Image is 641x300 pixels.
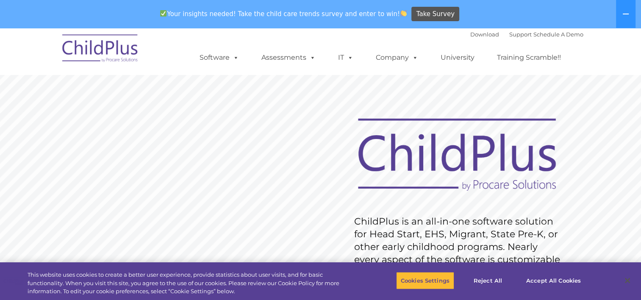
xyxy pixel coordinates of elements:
[461,272,514,289] button: Reject All
[432,49,483,66] a: University
[411,7,459,22] a: Take Survey
[253,49,324,66] a: Assessments
[488,49,569,66] a: Training Scramble!!
[160,10,166,17] img: ✅
[367,49,427,66] a: Company
[396,272,454,289] button: Cookies Settings
[191,49,247,66] a: Software
[416,7,455,22] span: Take Survey
[618,271,637,290] button: Close
[400,10,407,17] img: 👏
[157,6,411,22] span: Your insights needed! Take the child care trends survey and enter to win!
[470,31,583,38] font: |
[58,28,143,71] img: ChildPlus by Procare Solutions
[522,272,586,289] button: Accept All Cookies
[509,31,532,38] a: Support
[470,31,499,38] a: Download
[330,49,362,66] a: IT
[28,271,352,296] div: This website uses cookies to create a better user experience, provide statistics about user visit...
[533,31,583,38] a: Schedule A Demo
